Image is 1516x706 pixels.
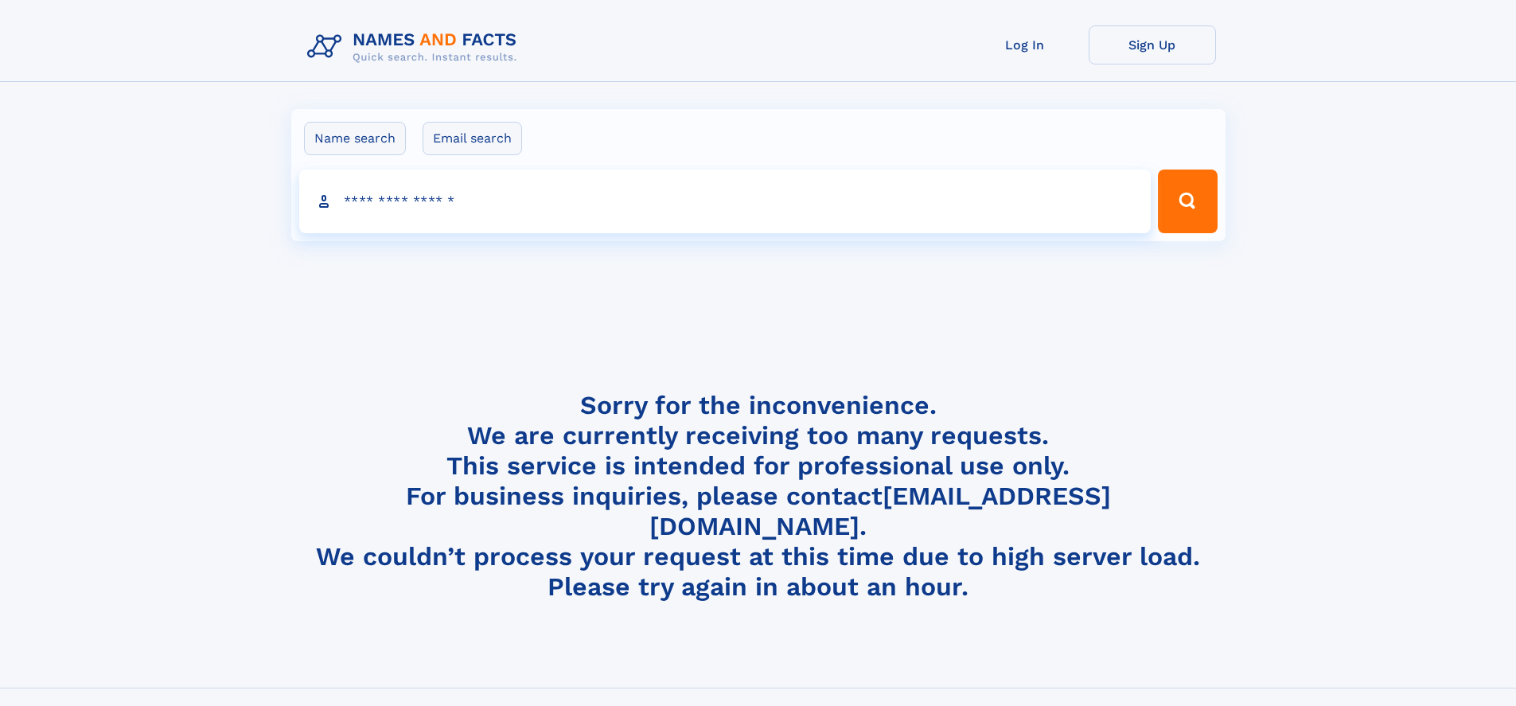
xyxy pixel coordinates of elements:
[301,390,1216,603] h4: Sorry for the inconvenience. We are currently receiving too many requests. This service is intend...
[1158,170,1217,233] button: Search Button
[304,122,406,155] label: Name search
[649,481,1111,541] a: [EMAIL_ADDRESS][DOMAIN_NAME]
[299,170,1152,233] input: search input
[1089,25,1216,64] a: Sign Up
[961,25,1089,64] a: Log In
[301,25,530,68] img: Logo Names and Facts
[423,122,522,155] label: Email search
